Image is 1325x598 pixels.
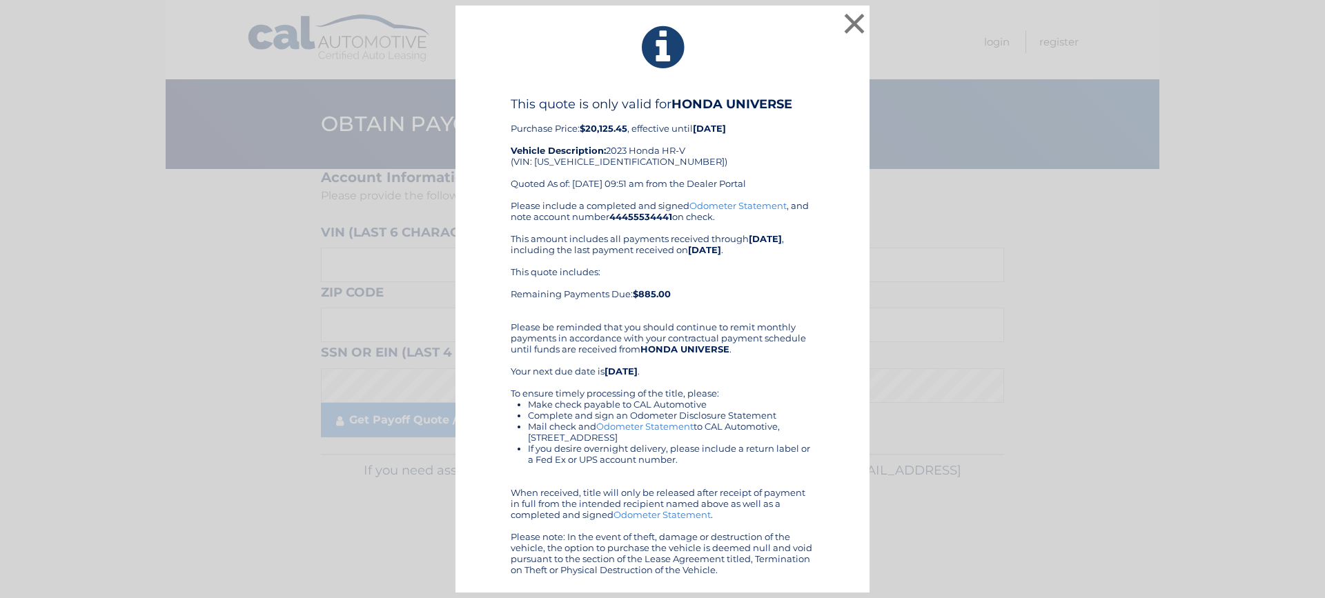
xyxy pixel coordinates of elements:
li: If you desire overnight delivery, please include a return label or a Fed Ex or UPS account number. [528,443,814,465]
b: [DATE] [693,123,726,134]
li: Make check payable to CAL Automotive [528,399,814,410]
a: Odometer Statement [614,509,711,520]
b: $20,125.45 [580,123,627,134]
strong: Vehicle Description: [511,145,606,156]
div: Please include a completed and signed , and note account number on check. This amount includes al... [511,200,814,575]
div: Purchase Price: , effective until 2023 Honda HR-V (VIN: [US_VEHICLE_IDENTIFICATION_NUMBER]) Quote... [511,97,814,200]
div: This quote includes: Remaining Payments Due: [511,266,814,310]
a: Odometer Statement [596,421,694,432]
b: [DATE] [749,233,782,244]
b: [DATE] [605,366,638,377]
b: [DATE] [688,244,721,255]
b: 44455534441 [609,211,672,222]
a: Odometer Statement [689,200,787,211]
li: Complete and sign an Odometer Disclosure Statement [528,410,814,421]
h4: This quote is only valid for [511,97,814,112]
li: Mail check and to CAL Automotive, [STREET_ADDRESS] [528,421,814,443]
button: × [841,10,868,37]
b: HONDA UNIVERSE [640,343,729,355]
b: $885.00 [633,288,671,299]
b: HONDA UNIVERSE [671,97,792,112]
